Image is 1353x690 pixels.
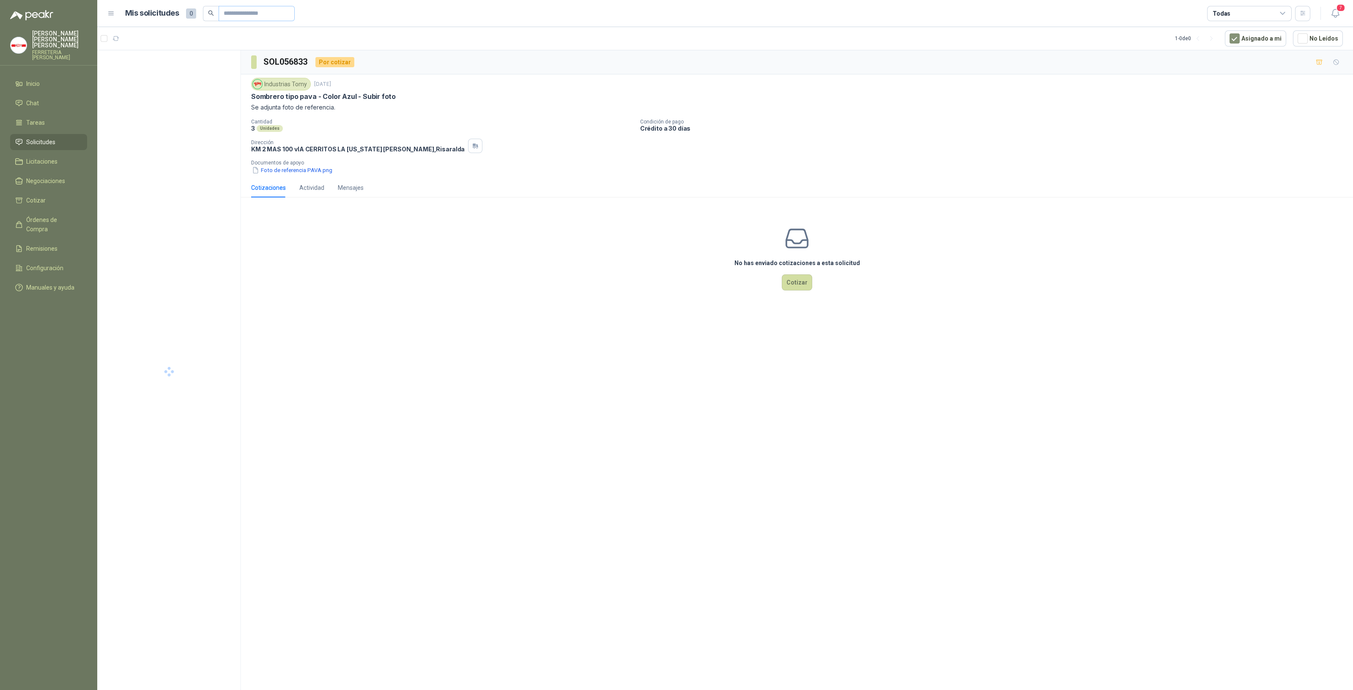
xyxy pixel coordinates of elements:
span: Solicitudes [26,137,55,147]
button: Foto de referencia PAVA.png [251,166,333,175]
span: Configuración [26,263,63,273]
p: [PERSON_NAME] [PERSON_NAME] [PERSON_NAME] [32,30,87,48]
img: Logo peakr [10,10,53,20]
span: Licitaciones [26,157,58,166]
span: 0 [186,8,196,19]
p: Crédito a 30 días [640,125,1350,132]
p: 3 [251,125,255,132]
span: Chat [26,99,39,108]
a: Tareas [10,115,87,131]
button: Asignado a mi [1225,30,1286,47]
p: Documentos de apoyo [251,160,1350,166]
div: Industrias Tomy [251,78,311,90]
p: KM 2 MAS 100 vIA CERRITOS LA [US_STATE] [PERSON_NAME] , Risaralda [251,145,465,153]
span: Inicio [26,79,40,88]
span: Cotizar [26,196,46,205]
a: Manuales y ayuda [10,279,87,296]
h3: SOL056833 [263,55,309,68]
p: [DATE] [314,80,331,88]
span: Tareas [26,118,45,127]
h3: No has enviado cotizaciones a esta solicitud [734,258,860,268]
a: Órdenes de Compra [10,212,87,237]
img: Company Logo [11,37,27,53]
p: FERRETERIA [PERSON_NAME] [32,50,87,60]
a: Cotizar [10,192,87,208]
a: Chat [10,95,87,111]
span: 7 [1336,4,1345,12]
p: Cantidad [251,119,633,125]
div: Todas [1213,9,1230,18]
span: Remisiones [26,244,58,253]
a: Solicitudes [10,134,87,150]
div: 1 - 0 de 0 [1175,32,1218,45]
span: Negociaciones [26,176,65,186]
img: Company Logo [253,79,262,89]
a: Negociaciones [10,173,87,189]
a: Inicio [10,76,87,92]
p: Se adjunta foto de referencia. [251,103,1343,112]
p: Sombrero tipo pava - Color Azul - Subir foto [251,92,396,101]
span: search [208,10,214,16]
div: Mensajes [338,183,364,192]
p: Dirección [251,140,465,145]
a: Configuración [10,260,87,276]
div: Cotizaciones [251,183,286,192]
button: No Leídos [1293,30,1343,47]
div: Unidades [257,125,283,132]
h1: Mis solicitudes [125,7,179,19]
button: 7 [1328,6,1343,21]
div: Actividad [299,183,324,192]
a: Licitaciones [10,153,87,170]
div: Por cotizar [315,57,354,67]
span: Manuales y ayuda [26,283,74,292]
a: Remisiones [10,241,87,257]
p: Condición de pago [640,119,1350,125]
span: Órdenes de Compra [26,215,79,234]
button: Cotizar [782,274,812,290]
